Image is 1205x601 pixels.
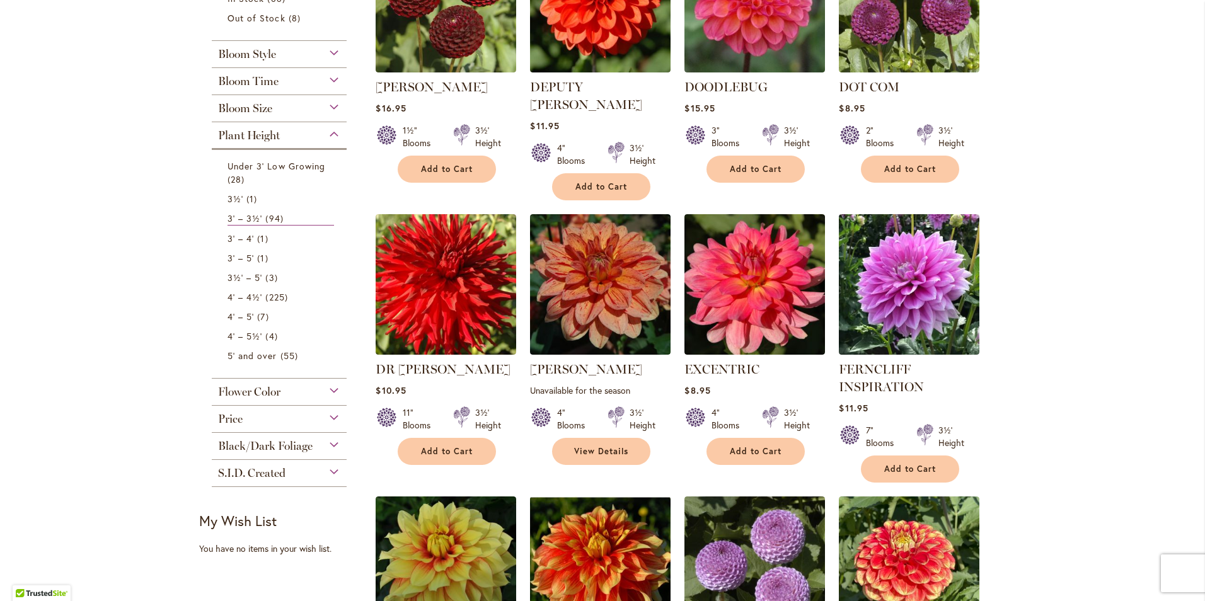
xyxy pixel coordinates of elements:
[265,329,280,343] span: 4
[839,362,924,394] a: FERNCLIFF INSPIRATION
[839,63,979,75] a: DOT COM
[376,345,516,357] a: DR LES
[265,212,286,225] span: 94
[280,349,301,362] span: 55
[530,345,671,357] a: ELIJAH MASON
[228,232,254,244] span: 3' – 4'
[730,164,781,175] span: Add to Cart
[246,192,260,205] span: 1
[228,311,254,323] span: 4' – 5'
[530,214,671,355] img: ELIJAH MASON
[218,74,279,88] span: Bloom Time
[228,193,243,205] span: 3½'
[684,102,715,114] span: $15.95
[228,251,334,265] a: 3' – 5' 1
[228,12,285,24] span: Out of Stock
[218,412,243,426] span: Price
[199,512,277,530] strong: My Wish List
[839,402,868,414] span: $11.95
[574,446,628,457] span: View Details
[684,63,825,75] a: DOODLEBUG
[684,384,710,396] span: $8.95
[228,212,262,224] span: 3' – 3½'
[712,406,747,432] div: 4" Blooms
[839,79,899,94] a: DOT COM
[475,406,501,432] div: 3½' Height
[228,329,334,343] a: 4' – 5½' 4
[228,291,262,303] span: 4' – 4½'
[228,310,334,323] a: 4' – 5' 7
[712,124,747,149] div: 3" Blooms
[530,79,642,112] a: DEPUTY [PERSON_NAME]
[228,349,334,362] a: 5' and over 55
[530,362,642,377] a: [PERSON_NAME]
[257,310,272,323] span: 7
[376,362,510,377] a: DR [PERSON_NAME]
[684,345,825,357] a: EXCENTRIC
[552,438,650,465] a: View Details
[398,156,496,183] button: Add to Cart
[861,156,959,183] button: Add to Cart
[884,164,936,175] span: Add to Cart
[706,156,805,183] button: Add to Cart
[228,192,334,205] a: 3½' 1
[884,464,936,474] span: Add to Cart
[552,173,650,200] button: Add to Cart
[938,124,964,149] div: 3½' Height
[630,406,655,432] div: 3½' Height
[475,124,501,149] div: 3½' Height
[265,290,291,304] span: 225
[228,159,334,186] a: Under 3' Low Growing 28
[398,438,496,465] button: Add to Cart
[530,384,671,396] p: Unavailable for the season
[376,63,516,75] a: CROSSFIELD EBONY
[784,124,810,149] div: 3½' Height
[218,129,280,142] span: Plant Height
[218,47,276,61] span: Bloom Style
[376,384,406,396] span: $10.95
[218,466,285,480] span: S.I.D. Created
[218,101,272,115] span: Bloom Size
[861,455,959,483] button: Add to Cart
[403,406,438,432] div: 11" Blooms
[706,438,805,465] button: Add to Cart
[228,11,334,25] a: Out of Stock 8
[630,142,655,167] div: 3½' Height
[228,271,334,284] a: 3½' – 5' 3
[684,362,759,377] a: EXCENTRIC
[730,446,781,457] span: Add to Cart
[866,424,901,449] div: 7" Blooms
[421,446,473,457] span: Add to Cart
[228,330,262,342] span: 4' – 5½'
[228,232,334,245] a: 3' – 4' 1
[557,142,592,167] div: 4" Blooms
[557,406,592,432] div: 4" Blooms
[376,102,406,114] span: $16.95
[289,11,304,25] span: 8
[938,424,964,449] div: 3½' Height
[228,272,262,283] span: 3½' – 5'
[784,406,810,432] div: 3½' Height
[376,214,516,355] img: DR LES
[866,124,901,149] div: 2" Blooms
[530,63,671,75] a: DEPUTY BOB
[228,173,248,186] span: 28
[9,556,45,592] iframe: Launch Accessibility Center
[257,232,271,245] span: 1
[530,120,559,132] span: $11.95
[228,350,277,362] span: 5' and over
[228,290,334,304] a: 4' – 4½' 225
[218,385,280,399] span: Flower Color
[257,251,271,265] span: 1
[218,439,313,453] span: Black/Dark Foliage
[199,542,367,555] div: You have no items in your wish list.
[839,214,979,355] img: Ferncliff Inspiration
[228,160,325,172] span: Under 3' Low Growing
[684,214,825,355] img: EXCENTRIC
[228,212,334,226] a: 3' – 3½' 94
[421,164,473,175] span: Add to Cart
[403,124,438,149] div: 1½" Blooms
[839,345,979,357] a: Ferncliff Inspiration
[265,271,280,284] span: 3
[228,252,254,264] span: 3' – 5'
